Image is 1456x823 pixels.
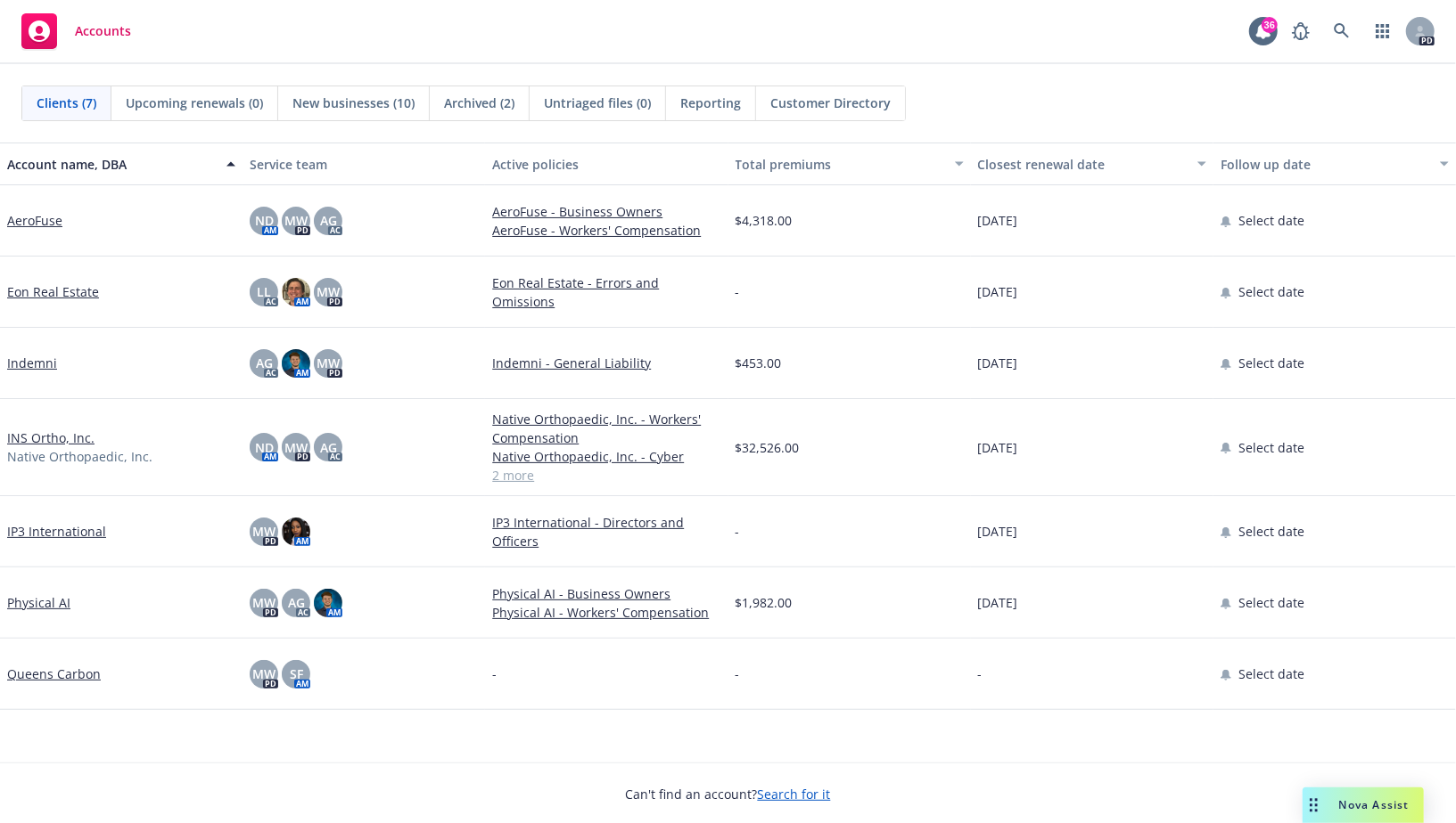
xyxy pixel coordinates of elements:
[7,593,70,612] a: Physical AI
[1262,17,1278,33] div: 36
[7,155,216,174] div: Account name, DBA
[1303,787,1424,823] button: Nova Assist
[971,143,1213,185] button: Closest renewal date
[492,354,720,372] a: Indemni - General Liability
[1238,282,1304,301] span: Select date
[770,94,891,112] span: Customer Directory
[492,410,720,447] a: Native Orthopaedic, Inc. - Workers' Compensation
[492,155,720,174] div: Active policies
[485,143,728,185] button: Active policies
[290,664,303,683] span: SF
[317,282,340,301] span: MW
[978,438,1018,457] span: [DATE]
[492,513,720,550] a: IP3 International - Directors and Officers
[978,522,1018,541] span: [DATE]
[7,282,99,301] a: Eon Real Estate
[680,94,741,112] span: Reporting
[256,354,273,372] span: AG
[320,438,337,457] span: AG
[126,94,263,112] span: Upcoming renewals (0)
[252,522,276,541] span: MW
[255,438,274,457] span: ND
[250,155,478,174] div: Service team
[978,354,1018,372] span: [DATE]
[14,6,138,56] a: Accounts
[1238,354,1304,372] span: Select date
[1213,143,1456,185] button: Follow up date
[492,221,720,240] a: AeroFuse - Workers' Compensation
[1339,797,1410,812] span: Nova Assist
[1238,438,1304,457] span: Select date
[978,664,983,683] span: -
[7,447,152,466] span: Native Orthopaedic, Inc.
[7,354,57,372] a: Indemni
[736,354,782,372] span: $453.00
[292,94,415,112] span: New businesses (10)
[736,664,740,683] span: -
[736,438,800,457] span: $32,526.00
[284,211,308,230] span: MW
[1238,664,1304,683] span: Select date
[492,447,720,466] a: Native Orthopaedic, Inc. - Cyber
[492,202,720,221] a: AeroFuse - Business Owners
[1303,787,1325,823] div: Drag to move
[736,155,944,174] div: Total premiums
[978,211,1018,230] span: [DATE]
[320,211,337,230] span: AG
[1365,13,1401,49] a: Switch app
[492,603,720,622] a: Physical AI - Workers' Compensation
[282,349,310,378] img: photo
[1324,13,1360,49] a: Search
[728,143,971,185] button: Total premiums
[252,664,276,683] span: MW
[978,593,1018,612] span: [DATE]
[282,278,310,306] img: photo
[7,522,106,541] a: IP3 International
[736,593,793,612] span: $1,982.00
[288,593,305,612] span: AG
[1221,155,1429,174] div: Follow up date
[7,211,62,230] a: AeroFuse
[314,589,342,617] img: photo
[1238,593,1304,612] span: Select date
[492,584,720,603] a: Physical AI - Business Owners
[255,211,274,230] span: ND
[736,522,740,541] span: -
[978,282,1018,301] span: [DATE]
[758,786,831,803] a: Search for it
[492,273,720,311] a: Eon Real Estate - Errors and Omissions
[282,517,310,546] img: photo
[243,143,485,185] button: Service team
[492,466,720,485] a: 2 more
[1238,211,1304,230] span: Select date
[252,593,276,612] span: MW
[317,354,340,372] span: MW
[626,785,831,803] span: Can't find an account?
[544,94,651,112] span: Untriaged files (0)
[492,664,497,683] span: -
[7,428,95,447] a: INS Ortho, Inc.
[257,282,271,301] span: LL
[7,664,101,683] a: Queens Carbon
[444,94,514,112] span: Archived (2)
[736,211,793,230] span: $4,318.00
[75,24,131,38] span: Accounts
[37,94,96,112] span: Clients (7)
[736,282,740,301] span: -
[978,155,1187,174] div: Closest renewal date
[1238,522,1304,541] span: Select date
[284,438,308,457] span: MW
[1283,13,1319,49] a: Report a Bug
